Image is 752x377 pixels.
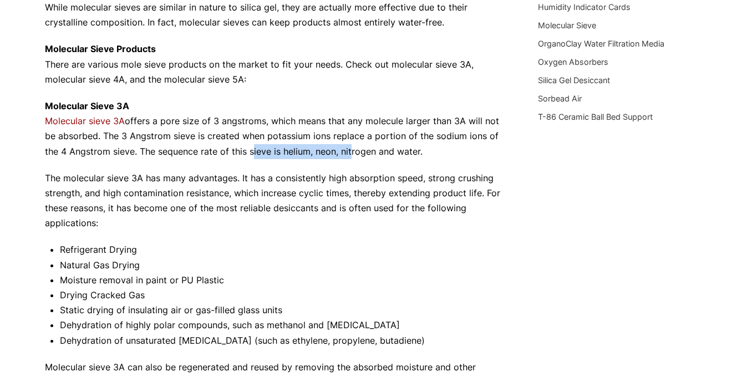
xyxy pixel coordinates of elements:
[538,21,596,30] a: Molecular Sieve
[538,75,610,85] a: Silica Gel Desiccant
[60,273,505,288] li: Moisture removal in paint or PU Plastic
[45,42,505,87] p: There are various mole sieve products on the market to fit your needs. Check out molecular sieve ...
[60,242,505,257] li: Refrigerant Drying
[45,100,129,111] strong: Molecular Sieve 3A
[45,171,505,231] p: The molecular sieve 3A has many advantages. It has a consistently high absorption speed, strong c...
[60,288,505,303] li: Drying Cracked Gas
[538,2,631,12] a: Humidity Indicator Cards
[60,333,505,348] li: Dehydration of unsaturated [MEDICAL_DATA] (such as ethylene, propylene, butadiene)
[538,94,582,103] a: Sorbead Air
[45,115,125,126] a: Molecular sieve 3A
[45,43,156,54] strong: Molecular Sieve Products
[45,99,505,159] p: offers a pore size of 3 angstroms, which means that any molecule larger than 3A will not be absor...
[538,57,608,67] a: Oxygen Absorbers
[60,303,505,318] li: Static drying of insulating air or gas-filled glass units
[60,258,505,273] li: Natural Gas Drying
[538,112,653,121] a: T-86 Ceramic Ball Bed Support
[60,318,505,333] li: Dehydration of highly polar compounds, such as methanol and [MEDICAL_DATA]
[538,39,664,48] a: OrganoClay Water Filtration Media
